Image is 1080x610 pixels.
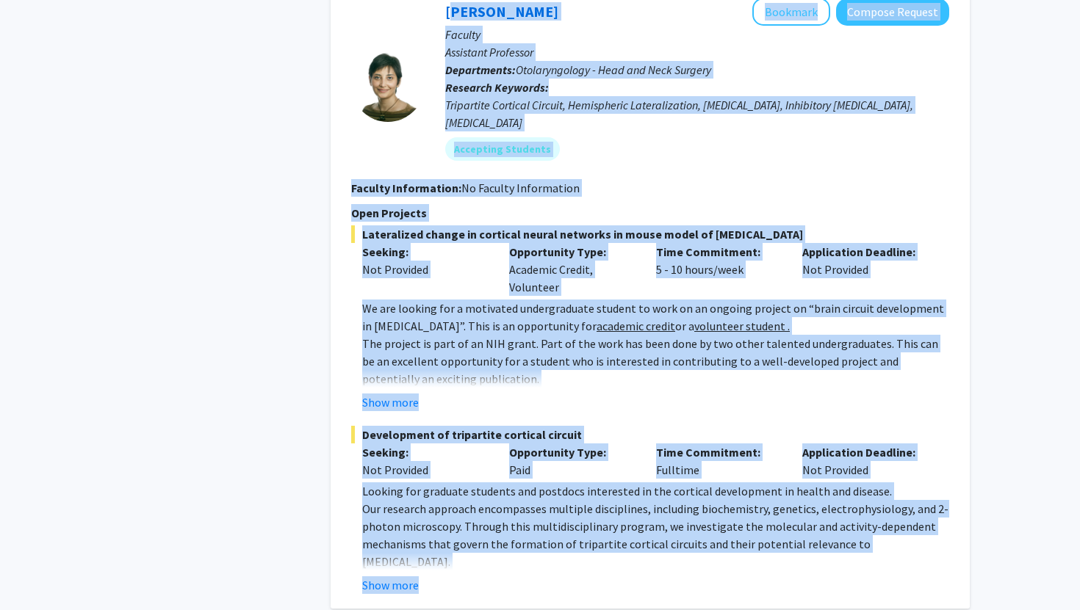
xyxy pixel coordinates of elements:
span: Otolaryngology - Head and Neck Surgery [516,62,711,77]
p: Application Deadline: [802,243,927,261]
span: No Faculty Information [461,181,580,195]
button: Show more [362,393,419,411]
div: Tripartite Cortical Circuit, Hemispheric Lateralization, [MEDICAL_DATA], Inhibitory [MEDICAL_DATA... [445,96,949,131]
div: Academic Credit, Volunteer [498,243,645,296]
p: Faculty [445,26,949,43]
p: Open Projects [351,204,949,222]
p: We are looking for a motivated undergraduate student to work on an ongoing project on “brain circ... [362,299,949,335]
p: The project is part of an NIH grant. Part of the work has been done by two other talented undergr... [362,335,949,388]
div: Not Provided [791,443,938,479]
p: Seeking: [362,243,487,261]
mat-chip: Accepting Students [445,137,560,161]
u: academic credit [597,319,675,333]
p: Time Commitment: [656,243,781,261]
u: volunteer student . [694,319,790,333]
div: Not Provided [362,261,487,278]
div: Fulltime [645,443,792,479]
b: Departments: [445,62,516,77]
div: 5 - 10 hours/week [645,243,792,296]
iframe: Chat [11,544,62,599]
p: Looking for graduate students and postdocs interested in the cortical development in health and d... [362,482,949,500]
div: Not Provided [362,461,487,479]
div: Not Provided [791,243,938,296]
p: Seeking: [362,443,487,461]
p: Application Deadline: [802,443,927,461]
b: Faculty Information: [351,181,461,195]
p: Opportunity Type: [509,443,634,461]
span: Development of tripartite cortical circuit [351,426,949,443]
p: Our research approach encompasses multiple disciplines, including biochemistry, genetics, electro... [362,500,949,570]
p: Opportunity Type: [509,243,634,261]
a: [PERSON_NAME] [445,2,558,21]
button: Show more [362,576,419,594]
p: Assistant Professor [445,43,949,61]
div: Paid [498,443,645,479]
p: Time Commitment: [656,443,781,461]
span: Lateralized change in cortical neural networks in mouse model of [MEDICAL_DATA] [351,225,949,243]
b: Research Keywords: [445,80,549,95]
